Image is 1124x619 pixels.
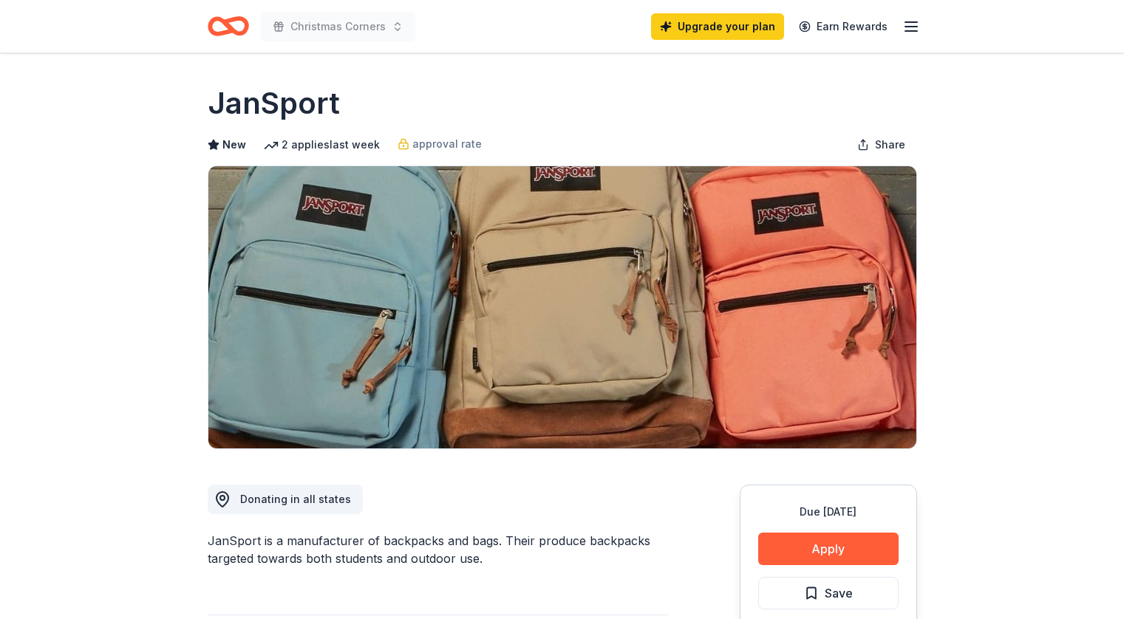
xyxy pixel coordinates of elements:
a: Home [208,9,249,44]
div: 2 applies last week [264,136,380,154]
span: Donating in all states [240,493,351,505]
h1: JanSport [208,83,340,124]
span: approval rate [412,135,482,153]
button: Save [758,577,899,609]
div: JanSport is a manufacturer of backpacks and bags. Their produce backpacks targeted towards both s... [208,532,669,567]
img: Image for JanSport [208,166,916,448]
a: Upgrade your plan [651,13,784,40]
button: Apply [758,533,899,565]
a: Earn Rewards [790,13,896,40]
div: Due [DATE] [758,503,899,521]
button: Christmas Corners [261,12,415,41]
button: Share [845,130,917,160]
span: Save [825,584,853,603]
a: approval rate [398,135,482,153]
span: New [222,136,246,154]
span: Share [875,136,905,154]
span: Christmas Corners [290,18,386,35]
